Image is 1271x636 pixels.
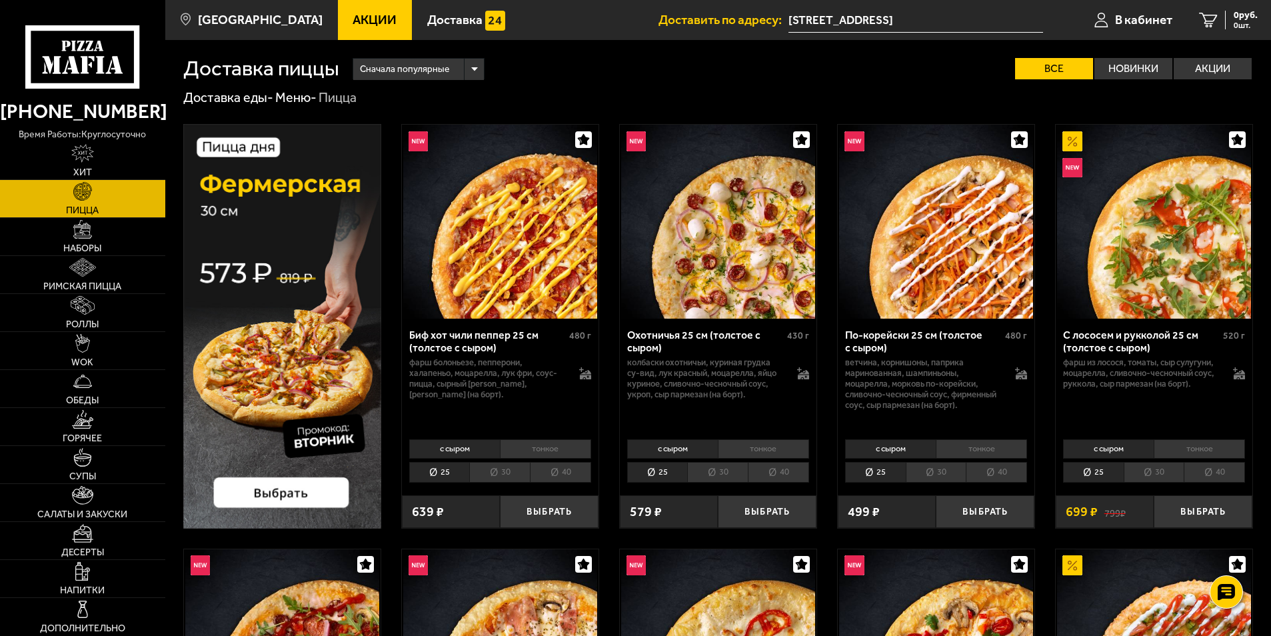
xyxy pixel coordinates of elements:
[845,357,1002,410] p: ветчина, корнишоны, паприка маринованная, шампиньоны, моцарелла, морковь по-корейски, сливочно-че...
[61,548,104,557] span: Десерты
[788,8,1042,33] input: Ваш адрес доставки
[1154,439,1245,458] li: тонкое
[409,131,429,151] img: Новинка
[1184,462,1245,483] li: 40
[500,495,599,528] button: Выбрать
[409,439,500,458] li: с сыром
[936,495,1034,528] button: Выбрать
[1115,13,1172,26] span: В кабинет
[1056,125,1252,319] a: АкционныйНовинкаС лососем и рукколой 25 см (толстое с сыром)
[845,462,906,483] li: 25
[788,8,1042,33] span: улица Добровольцев, 62к1
[1124,462,1184,483] li: 30
[906,462,966,483] li: 30
[627,439,718,458] li: с сыром
[409,329,566,354] div: Биф хот чили пеппер 25 см (толстое с сыром)
[844,131,864,151] img: Новинка
[848,505,880,519] span: 499 ₽
[403,125,597,319] img: Биф хот чили пеппер 25 см (толстое с сыром)
[66,206,99,215] span: Пицца
[627,462,688,483] li: 25
[63,244,101,253] span: Наборы
[469,462,530,483] li: 30
[838,125,1034,319] a: НовинкаПо-корейски 25 см (толстое с сыром)
[409,357,567,400] p: фарш болоньезе, пепперони, халапеньо, моцарелла, лук фри, соус-пицца, сырный [PERSON_NAME], [PERS...
[198,13,323,26] span: [GEOGRAPHIC_DATA]
[718,495,816,528] button: Выбрать
[718,439,809,458] li: тонкое
[183,89,273,105] a: Доставка еды-
[845,439,936,458] li: с сыром
[43,282,121,291] span: Римская пицца
[1062,158,1082,178] img: Новинка
[627,357,784,400] p: колбаски охотничьи, куриная грудка су-вид, лук красный, моцарелла, яйцо куриное, сливочно-чесночн...
[412,505,444,519] span: 639 ₽
[1234,11,1258,20] span: 0 руб.
[71,358,93,367] span: WOK
[275,89,317,105] a: Меню-
[191,555,211,575] img: Новинка
[1063,329,1220,354] div: С лососем и рукколой 25 см (толстое с сыром)
[409,462,470,483] li: 25
[1063,439,1154,458] li: с сыром
[530,462,591,483] li: 40
[966,462,1027,483] li: 40
[1063,462,1124,483] li: 25
[40,624,125,633] span: Дополнительно
[687,462,748,483] li: 30
[353,13,397,26] span: Акции
[627,555,646,575] img: Новинка
[1066,505,1098,519] span: 699 ₽
[1234,21,1258,29] span: 0 шт.
[1223,330,1245,341] span: 520 г
[500,439,591,458] li: тонкое
[787,330,809,341] span: 430 г
[360,57,449,82] span: Сначала популярные
[1174,58,1252,79] label: Акции
[627,131,646,151] img: Новинка
[1154,495,1252,528] button: Выбрать
[402,125,599,319] a: НовинкаБиф хот чили пеппер 25 см (толстое с сыром)
[844,555,864,575] img: Новинка
[839,125,1033,319] img: По-корейски 25 см (толстое с сыром)
[183,58,339,79] h1: Доставка пиццы
[621,125,815,319] img: Охотничья 25 см (толстое с сыром)
[620,125,816,319] a: НовинкаОхотничья 25 см (толстое с сыром)
[1104,505,1126,519] s: 799 ₽
[69,472,96,481] span: Супы
[66,396,99,405] span: Обеды
[1057,125,1251,319] img: С лососем и рукколой 25 см (толстое с сыром)
[748,462,809,483] li: 40
[66,320,99,329] span: Роллы
[60,586,105,595] span: Напитки
[1062,131,1082,151] img: Акционный
[37,510,127,519] span: Салаты и закуски
[73,168,92,177] span: Хит
[63,434,102,443] span: Горячее
[1062,555,1082,575] img: Акционный
[427,13,483,26] span: Доставка
[569,330,591,341] span: 480 г
[1063,357,1220,389] p: фарш из лосося, томаты, сыр сулугуни, моцарелла, сливочно-чесночный соус, руккола, сыр пармезан (...
[627,329,784,354] div: Охотничья 25 см (толстое с сыром)
[1005,330,1027,341] span: 480 г
[1015,58,1093,79] label: Все
[936,439,1027,458] li: тонкое
[845,329,1002,354] div: По-корейски 25 см (толстое с сыром)
[485,11,505,31] img: 15daf4d41897b9f0e9f617042186c801.svg
[658,13,788,26] span: Доставить по адресу:
[409,555,429,575] img: Новинка
[630,505,662,519] span: 579 ₽
[319,89,357,107] div: Пицца
[1094,58,1172,79] label: Новинки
